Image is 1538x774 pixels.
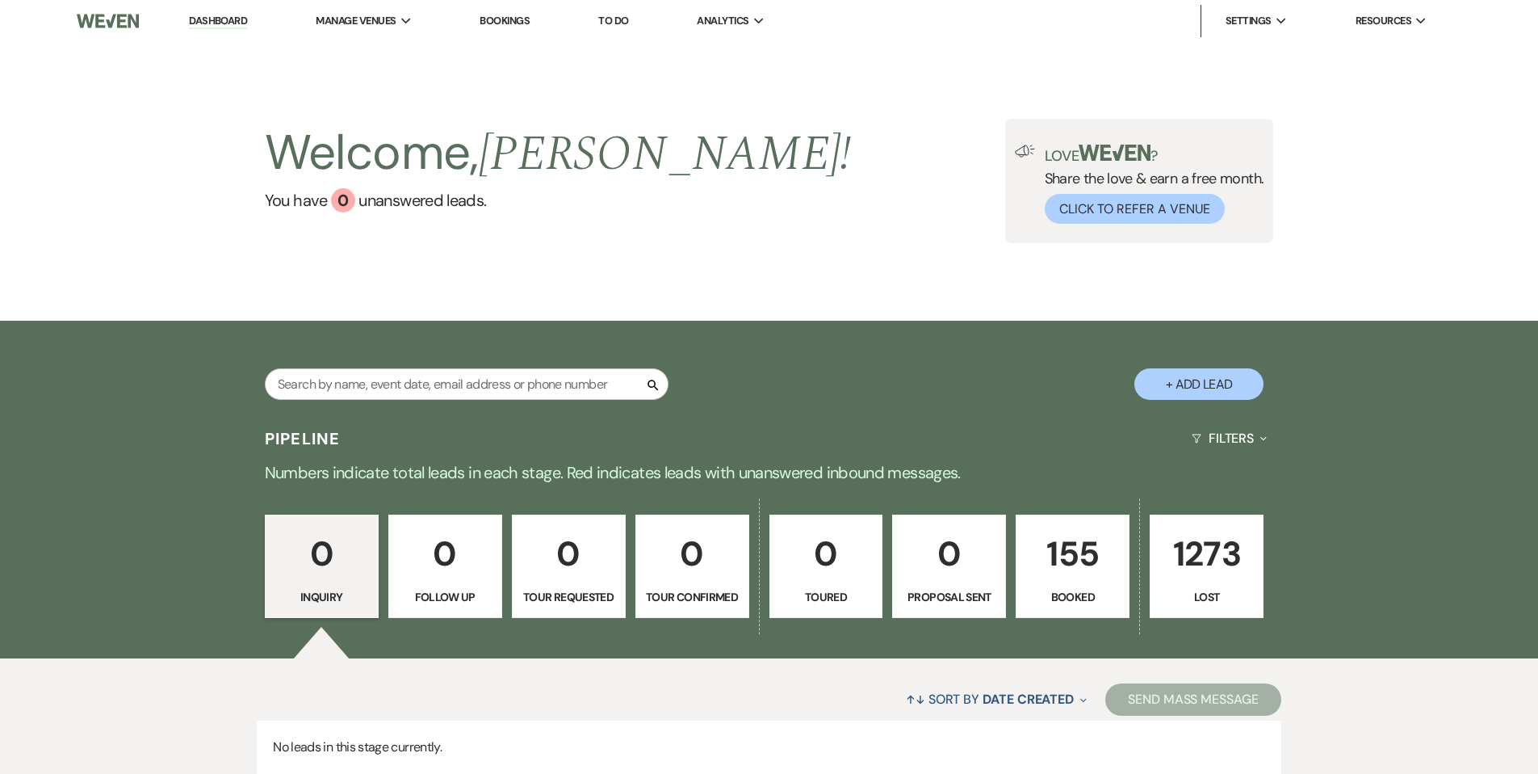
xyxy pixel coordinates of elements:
p: 0 [903,527,995,581]
p: 1273 [1160,527,1253,581]
p: Tour Confirmed [646,588,739,606]
button: Send Mass Message [1105,684,1281,716]
p: 155 [1026,527,1119,581]
a: To Do [598,14,628,27]
p: No leads in this stage currently. [257,721,1281,774]
span: Manage Venues [316,13,396,29]
a: 0Inquiry [265,515,379,618]
a: You have 0 unanswered leads. [265,188,852,212]
p: Lost [1160,588,1253,606]
span: Analytics [697,13,748,29]
a: Bookings [480,14,530,27]
img: loud-speaker-illustration.svg [1015,145,1035,158]
input: Search by name, event date, email address or phone number [265,368,668,400]
p: 0 [399,527,492,581]
div: 0 [331,188,355,212]
img: Weven Logo [77,4,138,38]
button: Click to Refer a Venue [1045,194,1225,224]
p: 0 [646,527,739,581]
a: Dashboard [189,14,247,29]
a: 0Toured [769,515,883,618]
span: Resources [1356,13,1411,29]
p: Love ? [1045,145,1264,163]
button: Sort By Date Created [899,678,1093,721]
h2: Welcome, [265,119,852,188]
p: Follow Up [399,588,492,606]
p: Numbers indicate total leads in each stage. Red indicates leads with unanswered inbound messages. [188,460,1351,486]
p: Inquiry [275,588,368,606]
span: ↑↓ [906,691,925,708]
p: Booked [1026,588,1119,606]
span: Date Created [983,691,1074,708]
p: 0 [275,527,368,581]
a: 0Tour Confirmed [635,515,749,618]
p: Tour Requested [522,588,615,606]
p: Toured [780,588,873,606]
span: [PERSON_NAME] ! [479,117,852,191]
button: + Add Lead [1134,368,1264,400]
img: weven-logo-green.svg [1079,145,1150,161]
p: Proposal Sent [903,588,995,606]
h3: Pipeline [265,427,341,450]
a: 0Follow Up [388,515,502,618]
a: 155Booked [1016,515,1129,618]
span: Settings [1226,13,1272,29]
p: 0 [780,527,873,581]
a: 0Proposal Sent [892,515,1006,618]
a: 0Tour Requested [512,515,626,618]
p: 0 [522,527,615,581]
button: Filters [1185,417,1273,460]
a: 1273Lost [1150,515,1264,618]
div: Share the love & earn a free month. [1035,145,1264,224]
